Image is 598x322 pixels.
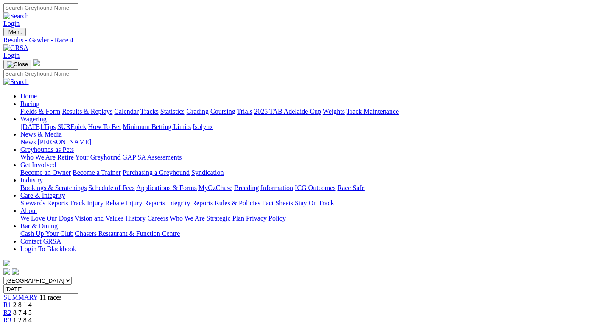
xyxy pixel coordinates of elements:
div: Bar & Dining [20,230,595,238]
a: Greyhounds as Pets [20,146,74,153]
div: Greyhounds as Pets [20,154,595,161]
span: Menu [8,29,22,35]
a: Login [3,52,20,59]
a: Who We Are [20,154,56,161]
a: Bookings & Scratchings [20,184,87,191]
img: twitter.svg [12,268,19,275]
div: Industry [20,184,595,192]
img: logo-grsa-white.png [33,59,40,66]
a: Purchasing a Greyhound [123,169,190,176]
a: Stay On Track [295,199,334,207]
a: Tracks [140,108,159,115]
a: Careers [147,215,168,222]
a: Integrity Reports [167,199,213,207]
a: Care & Integrity [20,192,65,199]
a: Race Safe [337,184,364,191]
a: Stewards Reports [20,199,68,207]
a: Login To Blackbook [20,245,76,252]
a: Wagering [20,115,47,123]
a: Syndication [191,169,224,176]
a: Weights [323,108,345,115]
a: Minimum Betting Limits [123,123,191,130]
img: logo-grsa-white.png [3,260,10,266]
img: Search [3,78,29,86]
a: Results & Replays [62,108,112,115]
input: Search [3,69,78,78]
a: Become a Trainer [73,169,121,176]
div: About [20,215,595,222]
img: GRSA [3,44,28,52]
a: Bar & Dining [20,222,58,230]
a: SUMMARY [3,294,38,301]
a: News & Media [20,131,62,138]
a: Calendar [114,108,139,115]
a: Retire Your Greyhound [57,154,121,161]
a: Statistics [160,108,185,115]
a: Cash Up Your Club [20,230,73,237]
a: Fields & Form [20,108,60,115]
div: Care & Integrity [20,199,595,207]
a: Grading [187,108,209,115]
a: Strategic Plan [207,215,244,222]
a: Racing [20,100,39,107]
a: Get Involved [20,161,56,168]
div: Get Involved [20,169,595,176]
a: GAP SA Assessments [123,154,182,161]
a: [DATE] Tips [20,123,56,130]
a: R2 [3,309,11,316]
a: Track Maintenance [347,108,399,115]
button: Toggle navigation [3,60,31,69]
a: Contact GRSA [20,238,61,245]
a: We Love Our Dogs [20,215,73,222]
a: Results - Gawler - Race 4 [3,36,595,44]
a: Coursing [210,108,235,115]
a: Become an Owner [20,169,71,176]
span: 2 8 1 4 [13,301,32,308]
img: Search [3,12,29,20]
a: Breeding Information [234,184,293,191]
div: News & Media [20,138,595,146]
a: Trials [237,108,252,115]
a: Login [3,20,20,27]
a: Injury Reports [126,199,165,207]
a: Applications & Forms [136,184,197,191]
a: Track Injury Rebate [70,199,124,207]
a: About [20,207,37,214]
a: 2025 TAB Adelaide Cup [254,108,321,115]
span: 8 7 4 5 [13,309,32,316]
button: Toggle navigation [3,28,26,36]
a: History [125,215,145,222]
a: R1 [3,301,11,308]
a: Vision and Values [75,215,123,222]
input: Search [3,3,78,12]
a: Who We Are [170,215,205,222]
span: 11 races [39,294,61,301]
a: Schedule of Fees [88,184,134,191]
a: SUREpick [57,123,86,130]
a: How To Bet [88,123,121,130]
input: Select date [3,285,78,294]
a: News [20,138,36,146]
div: Racing [20,108,595,115]
a: [PERSON_NAME] [37,138,91,146]
a: ICG Outcomes [295,184,335,191]
a: Home [20,92,37,100]
a: Fact Sheets [262,199,293,207]
img: facebook.svg [3,268,10,275]
a: Chasers Restaurant & Function Centre [75,230,180,237]
a: MyOzChase [198,184,232,191]
a: Rules & Policies [215,199,260,207]
img: Close [7,61,28,68]
a: Industry [20,176,43,184]
a: Privacy Policy [246,215,286,222]
div: Wagering [20,123,595,131]
a: Isolynx [193,123,213,130]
